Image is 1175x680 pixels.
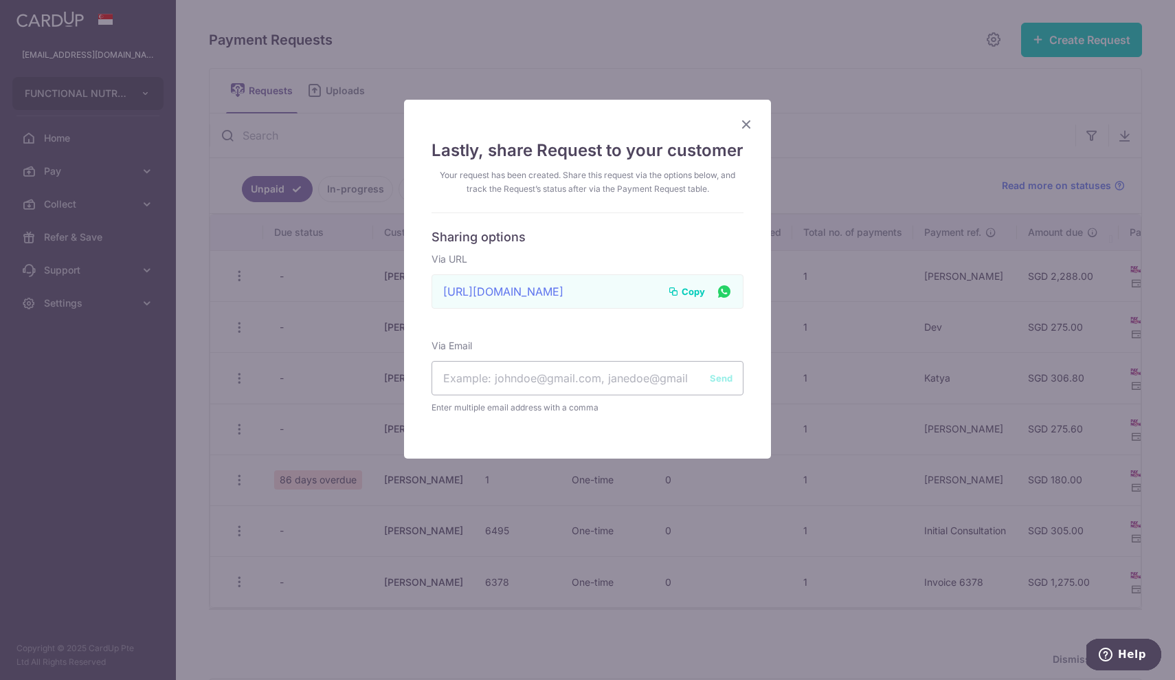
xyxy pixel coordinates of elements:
[432,138,743,163] h4: Lastly, share Request to your customer
[32,10,60,22] span: Help
[738,116,754,133] button: Close
[682,285,705,298] span: Copy
[432,339,472,353] label: Via Email
[432,401,743,415] span: Enter multiple email address with a comma
[1086,639,1161,673] iframe: Opens a widget where you can find more information
[432,230,743,245] h6: Sharing options
[432,361,743,395] input: Example: johndoe@gmail.com, janedoe@gmail.com
[432,252,467,266] label: Via URL
[710,371,732,385] button: Send
[432,168,743,196] div: Your request has been created. Share this request via the options below, and track the Request’s ...
[668,285,705,298] button: Copy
